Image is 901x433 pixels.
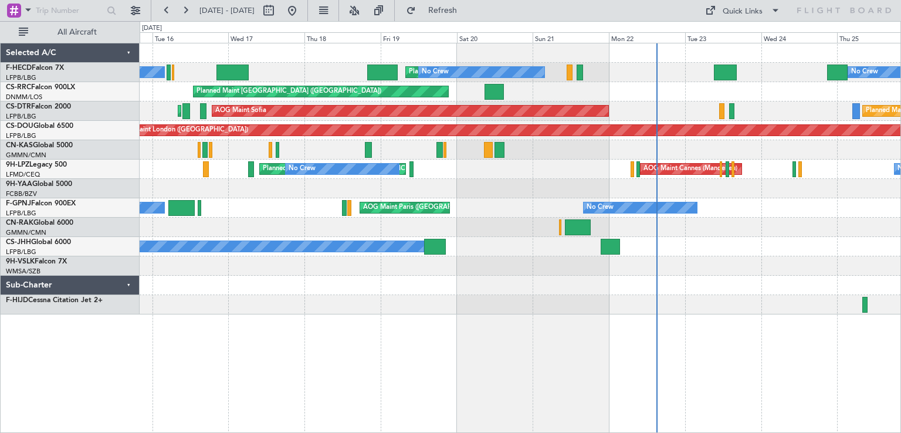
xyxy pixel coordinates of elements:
a: LFPB/LBG [6,131,36,140]
div: Wed 17 [228,32,304,43]
div: AOG Maint Paris ([GEOGRAPHIC_DATA]) [363,199,486,216]
div: No Crew [289,160,316,178]
a: F-HIJDCessna Citation Jet 2+ [6,297,103,304]
div: Fri 19 [381,32,457,43]
div: Planned [GEOGRAPHIC_DATA] ([GEOGRAPHIC_DATA]) [263,160,429,178]
span: CS-DTR [6,103,31,110]
a: GMMN/CMN [6,151,46,160]
div: [DATE] [142,23,162,33]
span: Refresh [418,6,468,15]
a: LFPB/LBG [6,73,36,82]
span: 9H-LPZ [6,161,29,168]
a: CS-DOUGlobal 6500 [6,123,73,130]
div: Sun 21 [533,32,609,43]
span: 9H-VSLK [6,258,35,265]
span: CS-RRC [6,84,31,91]
div: No Crew [422,63,449,81]
div: Planned Maint [GEOGRAPHIC_DATA] ([GEOGRAPHIC_DATA]) [197,83,381,100]
a: CN-RAKGlobal 6000 [6,219,73,226]
span: CS-DOU [6,123,33,130]
span: F-HIJD [6,297,28,304]
div: Mon 22 [609,32,685,43]
a: F-GPNJFalcon 900EX [6,200,76,207]
span: [DATE] - [DATE] [199,5,255,16]
a: 9H-LPZLegacy 500 [6,161,67,168]
a: CN-KASGlobal 5000 [6,142,73,149]
div: Planned Maint London ([GEOGRAPHIC_DATA]) [108,121,248,139]
div: Wed 24 [761,32,838,43]
div: Planned Maint [GEOGRAPHIC_DATA] ([GEOGRAPHIC_DATA]) [409,63,594,81]
a: LFPB/LBG [6,248,36,256]
span: CN-KAS [6,142,33,149]
button: Refresh [401,1,471,20]
div: Thu 18 [304,32,381,43]
a: FCBB/BZV [6,190,37,198]
a: CS-DTRFalcon 2000 [6,103,71,110]
input: Trip Number [36,2,103,19]
a: DNMM/LOS [6,93,42,102]
div: Tue 16 [153,32,229,43]
a: F-HECDFalcon 7X [6,65,64,72]
span: F-GPNJ [6,200,31,207]
div: Quick Links [723,6,763,18]
span: F-HECD [6,65,32,72]
button: Quick Links [699,1,786,20]
div: No Crew [851,63,878,81]
a: 9H-VSLKFalcon 7X [6,258,67,265]
button: All Aircraft [13,23,127,42]
div: AOG Maint Cannes (Mandelieu) [643,160,737,178]
a: WMSA/SZB [6,267,40,276]
div: AOG Maint Sofia [215,102,266,120]
div: Tue 23 [685,32,761,43]
span: CS-JHH [6,239,31,246]
a: 9H-YAAGlobal 5000 [6,181,72,188]
span: All Aircraft [31,28,124,36]
a: GMMN/CMN [6,228,46,237]
a: CS-JHHGlobal 6000 [6,239,71,246]
a: LFPB/LBG [6,209,36,218]
div: Sat 20 [457,32,533,43]
a: CS-RRCFalcon 900LX [6,84,75,91]
a: LFPB/LBG [6,112,36,121]
span: CN-RAK [6,219,33,226]
span: 9H-YAA [6,181,32,188]
a: LFMD/CEQ [6,170,40,179]
div: No Crew [587,199,614,216]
